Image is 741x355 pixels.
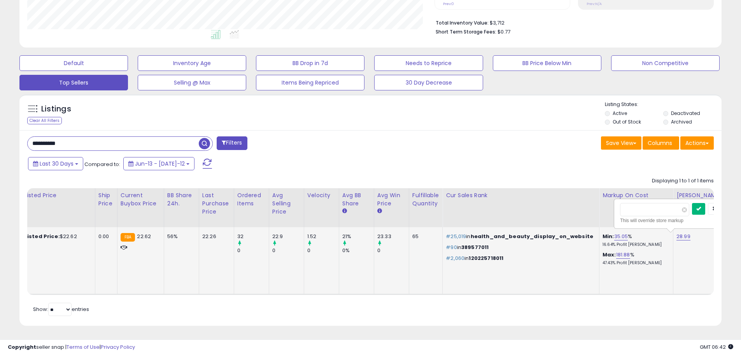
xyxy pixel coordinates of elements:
[613,110,627,117] label: Active
[446,191,596,200] div: Cur Sales Rank
[202,233,228,240] div: 22.26
[671,110,700,117] label: Deactivated
[412,191,439,208] div: Fulfillable Quantity
[374,55,483,71] button: Needs to Reprice
[446,233,466,240] span: #25,019
[446,255,593,262] p: in
[342,191,371,208] div: Avg BB Share
[256,55,364,71] button: BB Drop in 7d
[446,254,464,262] span: #2,060
[377,247,409,254] div: 0
[446,244,593,251] p: in
[123,157,194,170] button: Jun-13 - [DATE]-12
[167,191,196,208] div: BB Share 24h.
[237,247,269,254] div: 0
[19,75,128,90] button: Top Sellers
[676,191,723,200] div: [PERSON_NAME]
[377,191,406,208] div: Avg Win Price
[121,191,161,208] div: Current Buybox Price
[446,233,593,240] p: in
[436,18,708,27] li: $3,712
[307,191,336,200] div: Velocity
[377,208,382,215] small: Avg Win Price.
[27,117,62,124] div: Clear All Filters
[33,306,89,313] span: Show: entries
[272,233,304,240] div: 22.9
[237,233,269,240] div: 32
[19,55,128,71] button: Default
[676,233,690,240] a: 28.99
[643,136,679,150] button: Columns
[342,208,347,215] small: Avg BB Share.
[616,251,630,259] a: 181.88
[25,191,92,200] div: Listed Price
[307,247,339,254] div: 0
[648,139,672,147] span: Columns
[613,118,641,125] label: Out of Stock
[237,191,266,208] div: Ordered Items
[471,233,593,240] span: health_and_beauty_display_on_website
[272,247,304,254] div: 0
[680,136,714,150] button: Actions
[137,233,151,240] span: 22.62
[599,188,673,227] th: The percentage added to the cost of goods (COGS) that forms the calculator for Min & Max prices.
[138,75,246,90] button: Selling @ Max
[603,233,614,240] b: Min:
[605,101,722,108] p: Listing States:
[138,55,246,71] button: Inventory Age
[469,254,503,262] span: 120225718011
[40,160,74,168] span: Last 30 Days
[272,191,301,216] div: Avg Selling Price
[25,233,89,240] div: $22.62
[603,251,667,266] div: %
[98,191,114,208] div: Ship Price
[436,19,489,26] b: Total Inventory Value:
[614,233,628,240] a: 35.05
[603,191,670,200] div: Markup on Cost
[443,2,454,6] small: Prev: 0
[412,233,436,240] div: 65
[8,344,135,351] div: seller snap | |
[374,75,483,90] button: 30 Day Decrease
[700,343,733,351] span: 2025-08-13 06:42 GMT
[84,161,120,168] span: Compared to:
[217,136,247,150] button: Filters
[342,247,374,254] div: 0%
[101,343,135,351] a: Privacy Policy
[436,28,496,35] b: Short Term Storage Fees:
[652,177,714,185] div: Displaying 1 to 1 of 1 items
[342,233,374,240] div: 21%
[603,251,616,258] b: Max:
[671,118,692,125] label: Archived
[620,217,721,224] div: This will override store markup
[67,343,100,351] a: Terms of Use
[377,233,409,240] div: 23.33
[587,2,602,6] small: Prev: N/A
[461,244,489,251] span: 389577011
[493,55,601,71] button: BB Price Below Min
[167,233,193,240] div: 56%
[25,233,60,240] b: Listed Price:
[446,244,457,251] span: #90
[41,104,71,115] h5: Listings
[98,233,111,240] div: 0.00
[601,136,641,150] button: Save View
[121,233,135,242] small: FBA
[28,157,83,170] button: Last 30 Days
[256,75,364,90] button: Items Being Repriced
[611,55,720,71] button: Non Competitive
[307,233,339,240] div: 1.52
[603,242,667,247] p: 16.64% Profit [PERSON_NAME]
[603,260,667,266] p: 47.43% Profit [PERSON_NAME]
[135,160,185,168] span: Jun-13 - [DATE]-12
[202,191,231,216] div: Last Purchase Price
[603,233,667,247] div: %
[498,28,510,35] span: $0.77
[8,343,36,351] strong: Copyright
